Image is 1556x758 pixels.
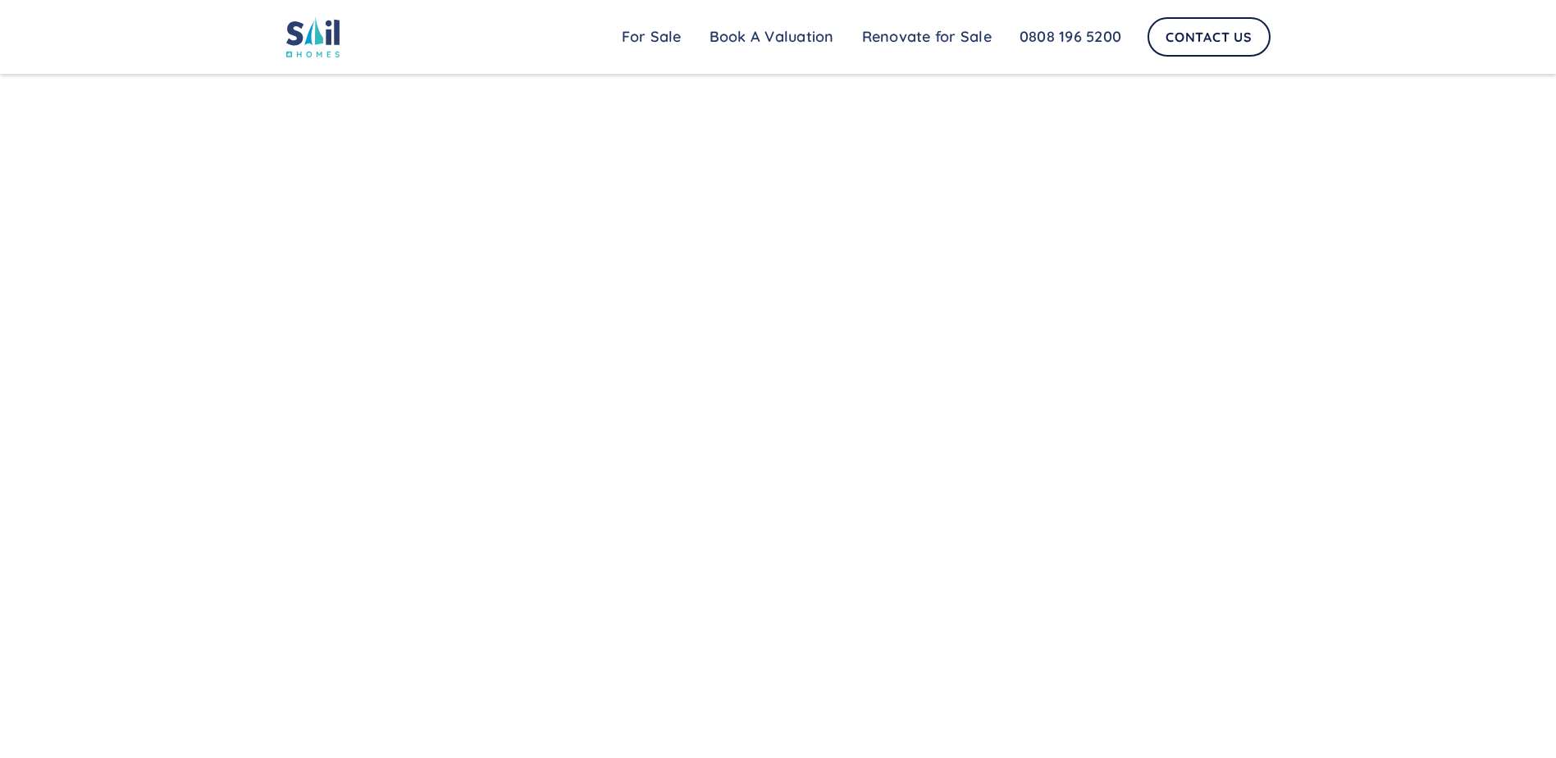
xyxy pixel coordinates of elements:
[1006,21,1135,53] a: 0808 196 5200
[286,16,340,57] img: sail home logo colored
[608,21,696,53] a: For Sale
[1148,17,1271,57] a: Contact Us
[848,21,1006,53] a: Renovate for Sale
[696,21,848,53] a: Book A Valuation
